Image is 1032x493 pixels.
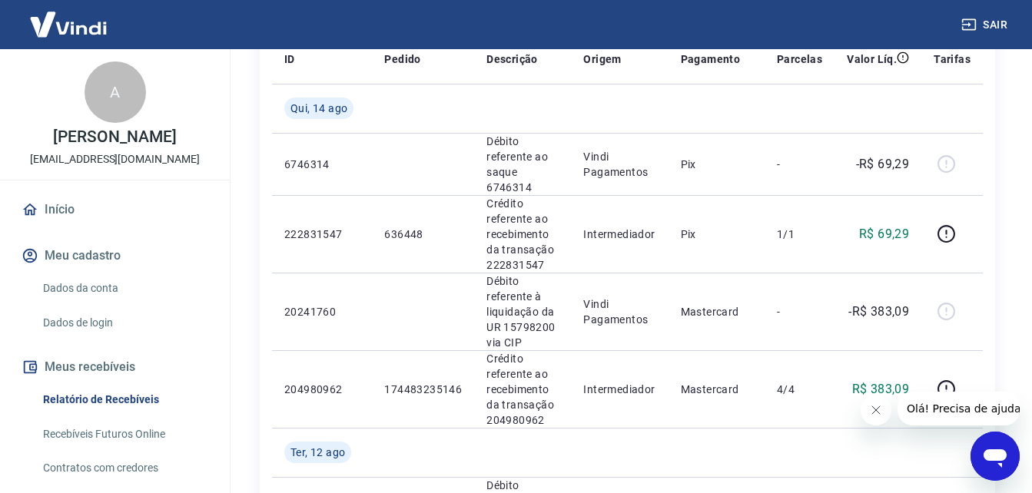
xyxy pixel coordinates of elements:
[583,149,655,180] p: Vindi Pagamentos
[30,151,200,167] p: [EMAIL_ADDRESS][DOMAIN_NAME]
[18,1,118,48] img: Vindi
[384,51,420,67] p: Pedido
[18,350,211,384] button: Meus recebíveis
[284,227,360,242] p: 222831547
[856,155,910,174] p: -R$ 69,29
[777,227,822,242] p: 1/1
[681,227,752,242] p: Pix
[681,304,752,319] p: Mastercard
[486,273,559,350] p: Débito referente à liquidação da UR 15798200 via CIP
[681,157,752,172] p: Pix
[37,307,211,339] a: Dados de login
[85,61,146,123] div: A
[18,193,211,227] a: Início
[583,51,621,67] p: Origem
[777,304,822,319] p: -
[934,51,971,67] p: Tarifas
[583,382,655,397] p: Intermediador
[486,51,538,67] p: Descrição
[290,101,347,116] span: Qui, 14 ago
[284,382,360,397] p: 204980962
[958,11,1014,39] button: Sair
[18,239,211,273] button: Meu cadastro
[681,51,741,67] p: Pagamento
[9,11,129,23] span: Olá! Precisa de ajuda?
[848,303,909,321] p: -R$ 383,09
[859,225,909,243] p: R$ 69,29
[284,51,295,67] p: ID
[852,380,910,399] p: R$ 383,09
[486,134,559,195] p: Débito referente ao saque 6746314
[847,51,897,67] p: Valor Líq.
[681,382,752,397] p: Mastercard
[37,273,211,304] a: Dados da conta
[861,395,891,425] iframe: Fechar mensagem
[290,445,345,460] span: Ter, 12 ago
[583,296,655,327] p: Vindi Pagamentos
[971,432,1020,481] iframe: Botão para abrir a janela de mensagens
[777,157,822,172] p: -
[284,157,360,172] p: 6746314
[384,227,462,242] p: 636448
[37,419,211,450] a: Recebíveis Futuros Online
[284,304,360,319] p: 20241760
[583,227,655,242] p: Intermediador
[37,452,211,484] a: Contratos com credores
[777,51,822,67] p: Parcelas
[384,382,462,397] p: 174483235146
[486,351,559,428] p: Crédito referente ao recebimento da transação 204980962
[898,392,1020,425] iframe: Mensagem da empresa
[37,384,211,415] a: Relatório de Recebíveis
[486,196,559,273] p: Crédito referente ao recebimento da transação 222831547
[53,129,176,145] p: [PERSON_NAME]
[777,382,822,397] p: 4/4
